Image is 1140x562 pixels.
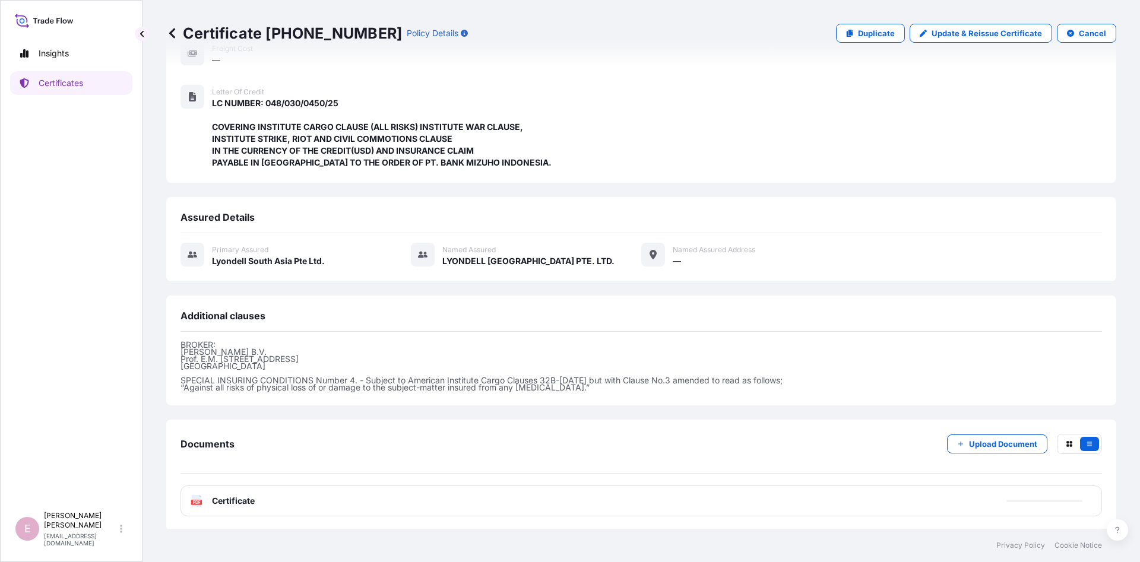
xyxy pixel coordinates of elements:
p: [EMAIL_ADDRESS][DOMAIN_NAME] [44,532,118,547]
span: Letter of Credit [212,87,264,97]
span: LC NUMBER: 048/030/0450/25 COVERING INSTITUTE CARGO CLAUSE (ALL RISKS) INSTITUTE WAR CLAUSE, INST... [212,97,552,169]
p: Insights [39,47,69,59]
p: Cancel [1079,27,1106,39]
a: Privacy Policy [996,541,1045,550]
span: E [24,523,31,535]
span: Lyondell South Asia Pte Ltd. [212,255,325,267]
p: [PERSON_NAME] [PERSON_NAME] [44,511,118,530]
text: PDF [193,500,201,504]
p: Update & Reissue Certificate [932,27,1042,39]
span: — [673,255,681,267]
a: Cookie Notice [1054,541,1102,550]
span: Assured Details [180,211,255,223]
p: Certificates [39,77,83,89]
p: Duplicate [858,27,895,39]
a: Duplicate [836,24,905,43]
p: Upload Document [969,438,1037,450]
span: Named Assured Address [673,245,755,255]
button: Cancel [1057,24,1116,43]
span: Documents [180,438,235,450]
p: Certificate [PHONE_NUMBER] [166,24,402,43]
span: Certificate [212,495,255,507]
span: Primary assured [212,245,268,255]
a: Certificates [10,71,132,95]
p: BROKER: [PERSON_NAME] B.V. Prof. E.M. [STREET_ADDRESS] [GEOGRAPHIC_DATA] SPECIAL INSURING CONDITI... [180,341,1102,391]
span: LYONDELL [GEOGRAPHIC_DATA] PTE. LTD. [442,255,615,267]
span: Additional clauses [180,310,265,322]
a: Insights [10,42,132,65]
button: Upload Document [947,434,1047,453]
span: Named Assured [442,245,496,255]
p: Policy Details [407,27,458,39]
a: Update & Reissue Certificate [910,24,1052,43]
